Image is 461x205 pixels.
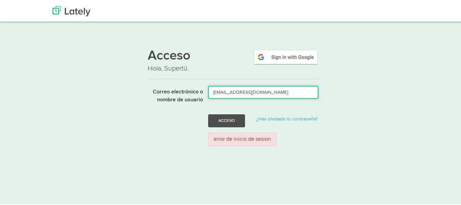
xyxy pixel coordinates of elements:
[256,116,318,120] a: ¿Has olvidado tu contraseña?
[208,113,245,126] button: Acceso
[214,136,271,141] font: error de inicio de sesion
[218,117,235,121] font: Acceso
[208,85,318,98] input: Correo electrónico o nombre de usuario
[153,88,203,102] font: Correo electrónico o nombre de usuario
[53,5,90,15] img: Últimamente
[148,63,189,72] font: Hola, Supertú.
[253,48,318,64] img: google-signin.png
[148,49,190,62] font: Acceso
